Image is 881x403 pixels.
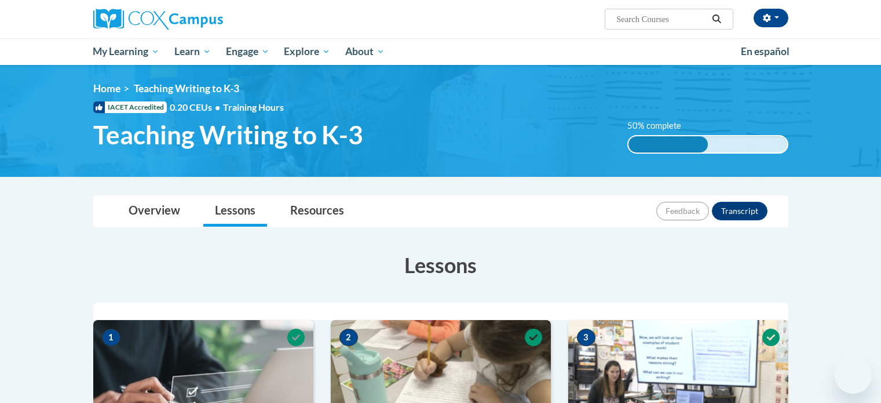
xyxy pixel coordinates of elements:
span: 3 [577,329,595,346]
a: Engage [218,38,277,65]
a: En español [733,39,797,64]
label: 50% complete [627,119,694,132]
input: Search Courses [615,12,708,26]
span: Explore [284,45,330,59]
span: Training Hours [223,101,284,112]
span: En español [741,45,789,57]
span: Engage [226,45,269,59]
span: 1 [102,329,120,346]
img: Cox Campus [93,9,223,30]
a: Overview [117,196,192,227]
a: Explore [276,38,338,65]
a: My Learning [86,38,167,65]
span: IACET Accredited [93,101,167,113]
a: Home [93,82,120,95]
button: Account Settings [754,9,788,27]
button: Search [708,12,725,26]
button: Feedback [656,202,709,220]
span: Teaching Writing to K-3 [93,119,363,150]
iframe: Button to launch messaging window [835,357,872,394]
div: 50% complete [628,136,708,153]
a: Resources [279,196,356,227]
span: My Learning [93,45,159,59]
h3: Lessons [93,250,788,279]
span: About [345,45,385,59]
button: Transcript [712,202,767,220]
a: Lessons [203,196,267,227]
span: Learn [174,45,211,59]
span: • [215,101,220,112]
a: About [338,38,392,65]
a: Cox Campus [93,9,313,30]
span: 2 [339,329,358,346]
div: Main menu [76,38,806,65]
span: Teaching Writing to K-3 [134,82,239,95]
span: 0.20 CEUs [170,101,223,114]
a: Learn [167,38,218,65]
